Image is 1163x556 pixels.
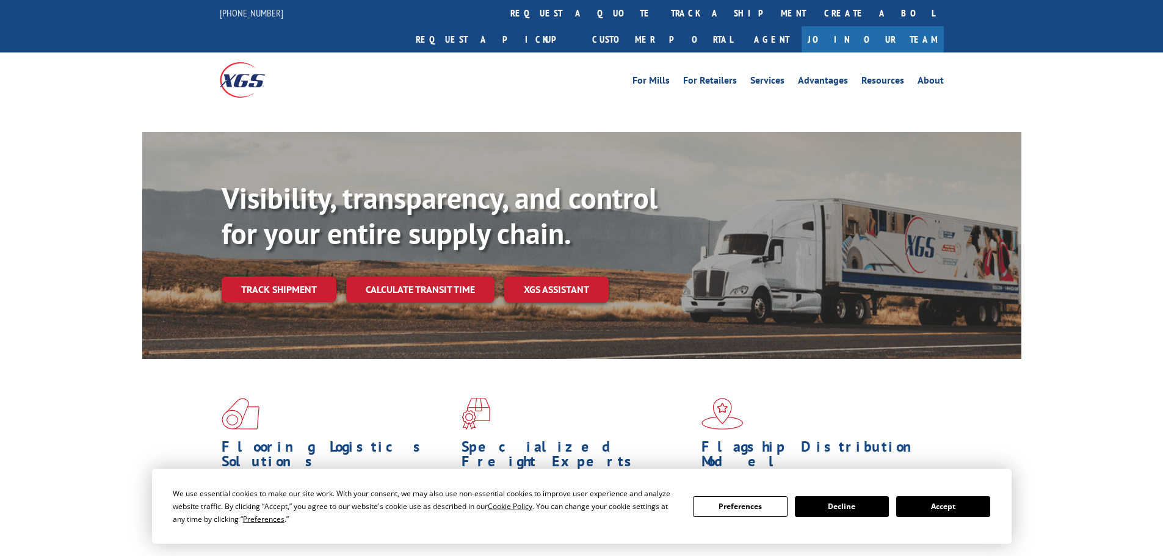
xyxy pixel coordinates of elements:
[701,398,744,430] img: xgs-icon-flagship-distribution-model-red
[462,398,490,430] img: xgs-icon-focused-on-flooring-red
[750,76,784,89] a: Services
[407,26,583,52] a: Request a pickup
[152,469,1012,544] div: Cookie Consent Prompt
[693,496,787,517] button: Preferences
[583,26,742,52] a: Customer Portal
[222,398,259,430] img: xgs-icon-total-supply-chain-intelligence-red
[222,439,452,475] h1: Flooring Logistics Solutions
[462,439,692,475] h1: Specialized Freight Experts
[632,76,670,89] a: For Mills
[795,496,889,517] button: Decline
[346,276,495,303] a: Calculate transit time
[243,514,284,524] span: Preferences
[222,179,658,252] b: Visibility, transparency, and control for your entire supply chain.
[173,487,678,525] div: We use essential cookies to make our site work. With your consent, we may also use non-essential ...
[802,26,944,52] a: Join Our Team
[798,76,848,89] a: Advantages
[220,7,283,19] a: [PHONE_NUMBER]
[861,76,904,89] a: Resources
[683,76,737,89] a: For Retailers
[742,26,802,52] a: Agent
[701,439,932,475] h1: Flagship Distribution Model
[896,496,990,517] button: Accept
[488,501,532,511] span: Cookie Policy
[504,276,609,303] a: XGS ASSISTANT
[918,76,944,89] a: About
[222,276,336,302] a: Track shipment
